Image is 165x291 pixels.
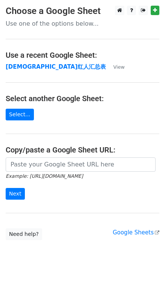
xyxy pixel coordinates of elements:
[6,145,159,154] h4: Copy/paste a Google Sheet URL:
[6,173,83,179] small: Example: [URL][DOMAIN_NAME]
[6,6,159,17] h3: Choose a Google Sheet
[106,63,125,70] a: View
[6,188,25,200] input: Next
[6,228,42,240] a: Need help?
[6,63,106,70] a: [DEMOGRAPHIC_DATA]红人汇总表
[113,64,125,70] small: View
[127,255,165,291] iframe: Chat Widget
[6,94,159,103] h4: Select another Google Sheet:
[113,229,159,236] a: Google Sheets
[6,20,159,28] p: Use one of the options below...
[6,157,156,172] input: Paste your Google Sheet URL here
[6,109,34,120] a: Select...
[6,51,159,60] h4: Use a recent Google Sheet:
